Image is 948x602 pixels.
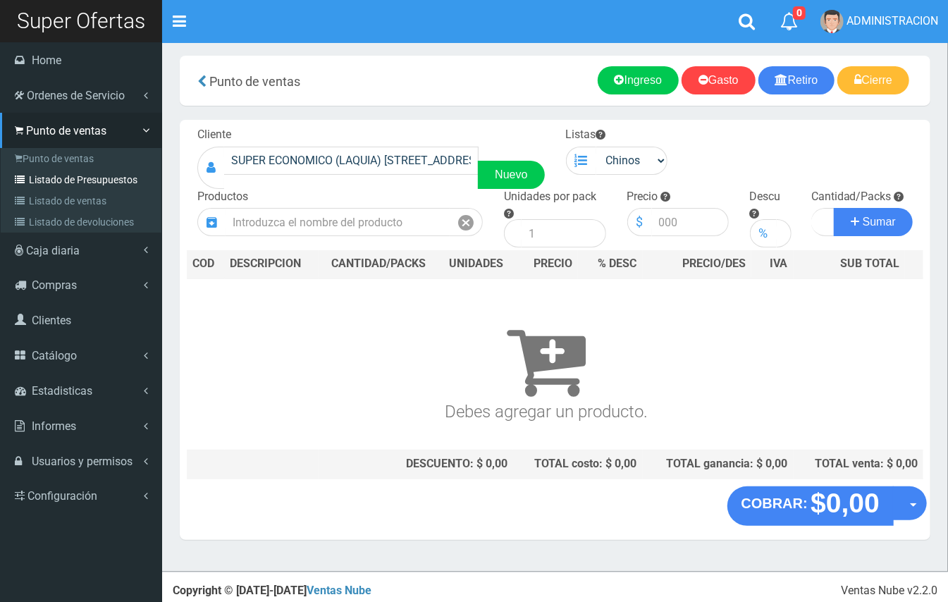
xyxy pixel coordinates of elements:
[438,250,513,278] th: UNIDADES
[682,66,756,94] a: Gasto
[187,250,225,278] th: COD
[682,257,746,270] span: PRECIO/DES
[770,257,788,270] span: IVA
[834,208,913,236] button: Sumar
[226,208,450,236] input: Introduzca el nombre del producto
[224,147,479,175] input: Consumidor Final
[750,189,781,205] label: Descu
[197,127,231,143] label: Cliente
[652,208,729,236] input: 000
[811,208,835,236] input: Cantidad
[793,6,806,20] span: 0
[27,89,125,102] span: Ordenes de Servicio
[32,419,76,433] span: Informes
[758,66,835,94] a: Retiro
[799,456,918,472] div: TOTAL venta: $ 0,00
[27,489,97,503] span: Configuración
[32,278,77,292] span: Compras
[319,250,439,278] th: CANTIDAD/PACKS
[32,314,71,327] span: Clientes
[173,584,371,597] strong: Copyright © [DATE]-[DATE]
[307,584,371,597] a: Ventas Nube
[522,219,605,247] input: 1
[225,250,319,278] th: DES
[598,66,679,94] a: Ingreso
[863,216,896,228] span: Sumar
[534,256,572,272] span: PRECIO
[519,456,636,472] div: TOTAL costo: $ 0,00
[4,169,161,190] a: Listado de Presupuestos
[837,66,909,94] a: Cierre
[566,127,606,143] label: Listas
[192,299,899,421] h3: Debes agregar un producto.
[197,189,248,205] label: Productos
[251,257,302,270] span: CRIPCION
[32,349,77,362] span: Catálogo
[4,211,161,233] a: Listado de devoluciones
[648,456,788,472] div: TOTAL ganancia: $ 0,00
[17,8,145,33] span: Super Ofertas
[627,189,658,205] label: Precio
[209,74,300,89] span: Punto de ventas
[324,456,508,472] div: DESCUENTO: $ 0,00
[847,14,938,27] span: ADMINISTRACION
[26,124,106,137] span: Punto de ventas
[32,54,61,67] span: Home
[627,208,652,236] div: $
[750,219,777,247] div: %
[4,148,161,169] a: Punto de ventas
[32,455,133,468] span: Usuarios y permisos
[840,256,899,272] span: SUB TOTAL
[598,257,637,270] span: % DESC
[4,190,161,211] a: Listado de ventas
[478,161,544,189] a: Nuevo
[504,189,596,205] label: Unidades por pack
[741,496,808,511] strong: COBRAR:
[32,384,92,398] span: Estadisticas
[26,244,80,257] span: Caja diaria
[727,486,894,526] button: COBRAR: $0,00
[777,219,792,247] input: 000
[820,10,844,33] img: User Image
[811,488,880,518] strong: $0,00
[811,189,892,205] label: Cantidad/Packs
[841,583,937,599] div: Ventas Nube v2.2.0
